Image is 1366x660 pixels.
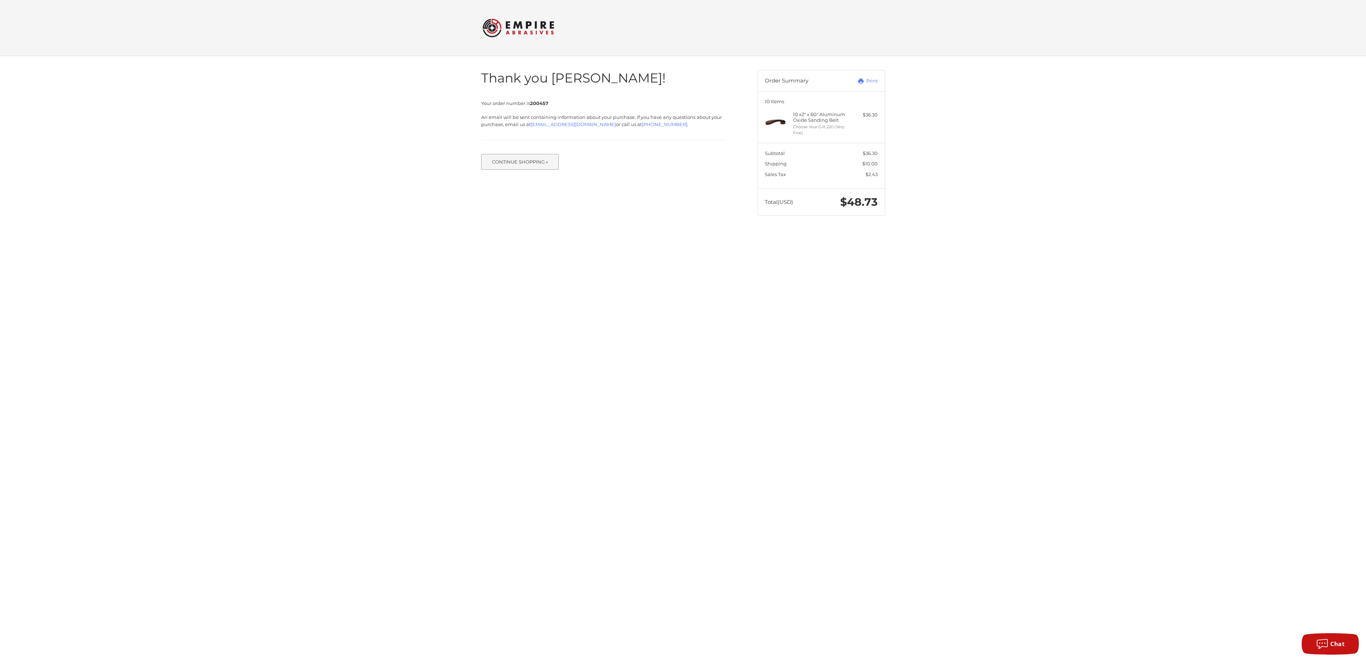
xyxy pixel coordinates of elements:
span: $10.00 [862,161,878,166]
button: Chat [1302,633,1359,655]
span: Your order number is [481,100,548,106]
span: Subtotal [765,150,785,156]
span: Total (USD) [765,199,793,205]
h4: 10 x 2" x 60" Aluminum Oxide Sanding Belt [793,111,848,123]
strong: 200457 [530,100,548,106]
span: An email will be sent containing information about your purchase. If you have any questions about... [481,114,722,127]
a: [EMAIL_ADDRESS][DOMAIN_NAME] [531,121,616,127]
a: [PHONE_NUMBER] [642,121,687,127]
span: Sales Tax [765,171,786,177]
span: $2.43 [866,171,878,177]
span: Chat [1330,640,1345,648]
li: Choose Your Grit 220 (Very Fine) [793,124,848,136]
img: Empire Abrasives [483,14,554,42]
h1: Thank you [PERSON_NAME]! [481,70,724,86]
div: $36.30 [849,111,878,119]
h3: 10 Items [765,99,878,104]
h3: Order Summary [765,77,842,85]
span: $36.30 [863,150,878,156]
span: $48.73 [840,195,878,209]
a: Print [842,77,878,85]
span: Shipping [765,161,787,166]
button: Continue Shopping » [481,154,559,170]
